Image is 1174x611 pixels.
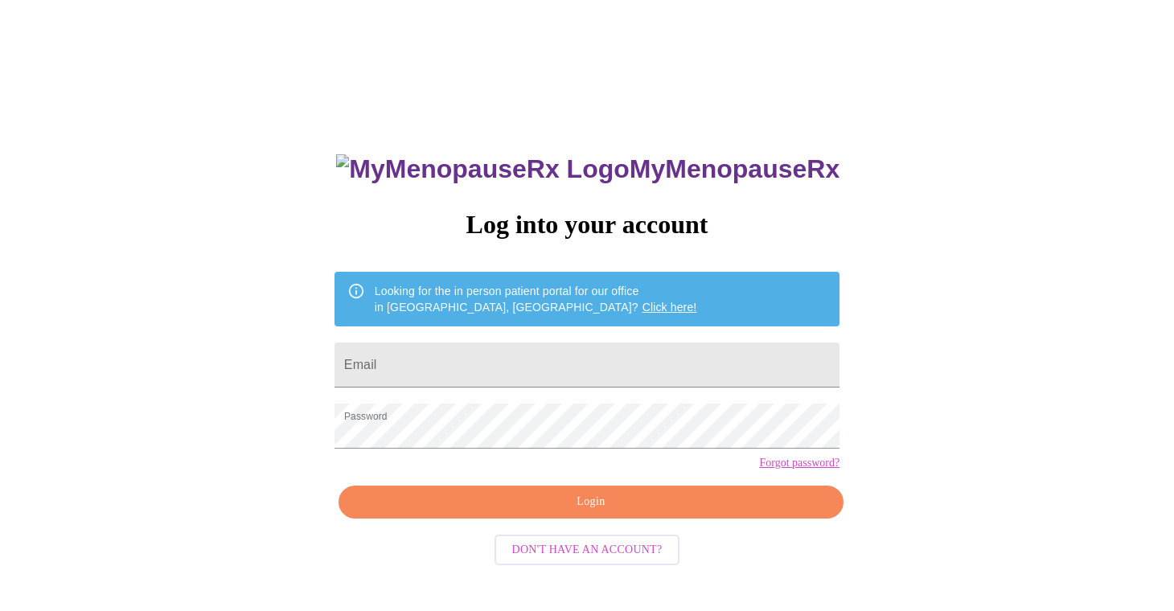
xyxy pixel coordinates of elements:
img: MyMenopauseRx Logo [336,154,629,184]
h3: MyMenopauseRx [336,154,839,184]
a: Click here! [642,301,697,314]
button: Don't have an account? [495,535,680,566]
a: Forgot password? [759,457,839,470]
a: Don't have an account? [491,541,684,555]
h3: Log into your account [335,210,839,240]
button: Login [339,486,844,519]
div: Looking for the in person patient portal for our office in [GEOGRAPHIC_DATA], [GEOGRAPHIC_DATA]? [375,277,697,322]
span: Don't have an account? [512,540,663,560]
span: Login [357,492,825,512]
